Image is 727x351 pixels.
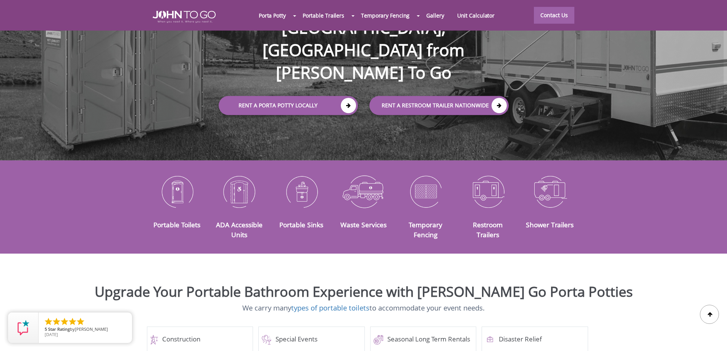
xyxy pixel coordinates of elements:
a: Temporary Fencing [409,220,442,239]
span: by [45,327,126,332]
a: Rent a Porta Potty Locally [219,96,358,115]
a: Unit Calculator [451,7,501,24]
a: Gallery [420,7,450,24]
span: 5 [45,326,47,332]
a: Portable Sinks [279,220,323,229]
li:  [44,317,53,326]
img: Portable-Sinks-icon_N.png [276,171,327,211]
a: Porta Potty [252,7,292,24]
a: Temporary Fencing [355,7,416,24]
img: Waste-Services-icon_N.png [338,171,389,211]
span: [DATE] [45,332,58,337]
span: Star Rating [48,326,70,332]
h2: Upgrade Your Portable Bathroom Experience with [PERSON_NAME] Go Porta Potties [6,284,721,299]
img: Restroom-Trailers-icon_N.png [463,171,513,211]
li:  [60,317,69,326]
a: Contact Us [534,7,574,24]
a: Special Events [262,335,361,345]
h4: Disaster Relief [485,335,584,345]
li:  [52,317,61,326]
a: ADA Accessible Units [216,220,263,239]
li:  [76,317,85,326]
p: We carry many to accommodate your event needs. [6,303,721,313]
img: ADA-Accessible-Units-icon_N.png [214,171,264,211]
img: Shower-Trailers-icon_N.png [525,171,575,211]
li:  [68,317,77,326]
a: Portable Trailers [296,7,351,24]
a: Waste Services [340,220,387,229]
a: types of portable toilets [291,303,369,312]
a: Restroom Trailers [473,220,503,239]
a: Construction [150,335,250,345]
img: Review Rating [16,320,31,335]
img: JOHN to go [153,11,216,23]
img: Portable-Toilets-icon_N.png [152,171,203,211]
a: rent a RESTROOM TRAILER Nationwide [369,96,509,115]
img: Temporary-Fencing-cion_N.png [400,171,451,211]
a: Portable Toilets [153,220,200,229]
span: [PERSON_NAME] [75,326,108,332]
a: Seasonal Long Term Rentals [374,335,473,345]
a: Shower Trailers [526,220,574,229]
